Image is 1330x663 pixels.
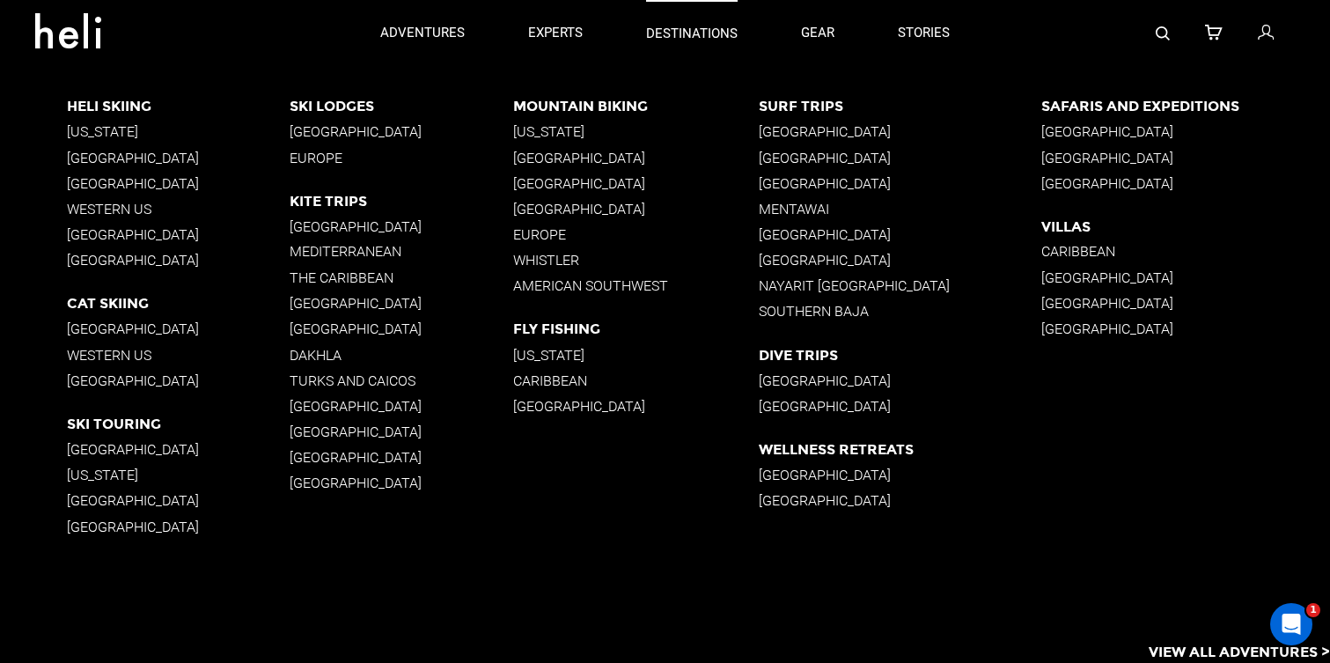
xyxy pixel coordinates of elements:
[759,493,1040,510] p: [GEOGRAPHIC_DATA]
[513,398,759,415] p: [GEOGRAPHIC_DATA]
[1306,603,1320,617] span: 1
[290,398,512,415] p: [GEOGRAPHIC_DATA]
[290,372,512,389] p: Turks and Caicos
[513,123,759,140] p: [US_STATE]
[67,321,290,338] p: [GEOGRAPHIC_DATA]
[1041,98,1330,114] p: Safaris and Expeditions
[528,24,583,42] p: experts
[290,475,512,492] p: [GEOGRAPHIC_DATA]
[290,218,512,235] p: [GEOGRAPHIC_DATA]
[1041,218,1330,235] p: Villas
[513,347,759,364] p: [US_STATE]
[290,347,512,364] p: Dakhla
[67,347,290,364] p: Western US
[513,175,759,192] p: [GEOGRAPHIC_DATA]
[67,295,290,312] p: Cat Skiing
[67,441,290,458] p: [GEOGRAPHIC_DATA]
[513,252,759,269] p: Whistler
[290,424,512,440] p: [GEOGRAPHIC_DATA]
[67,123,290,140] p: [US_STATE]
[759,277,1040,294] p: Nayarit [GEOGRAPHIC_DATA]
[290,123,512,140] p: [GEOGRAPHIC_DATA]
[67,201,290,217] p: Western US
[513,321,759,338] p: Fly Fishing
[290,244,512,261] p: Mediterranean
[67,467,290,483] p: [US_STATE]
[67,252,290,269] p: [GEOGRAPHIC_DATA]
[1041,123,1330,140] p: [GEOGRAPHIC_DATA]
[759,467,1040,483] p: [GEOGRAPHIC_DATA]
[759,123,1040,140] p: [GEOGRAPHIC_DATA]
[759,226,1040,243] p: [GEOGRAPHIC_DATA]
[759,149,1040,166] p: [GEOGRAPHIC_DATA]
[513,201,759,217] p: [GEOGRAPHIC_DATA]
[290,321,512,338] p: [GEOGRAPHIC_DATA]
[1270,603,1312,645] iframe: Intercom live chat
[380,24,465,42] p: adventures
[646,25,738,43] p: destinations
[759,304,1040,320] p: Southern Baja
[759,252,1040,269] p: [GEOGRAPHIC_DATA]
[67,175,290,192] p: [GEOGRAPHIC_DATA]
[290,449,512,466] p: [GEOGRAPHIC_DATA]
[759,372,1040,389] p: [GEOGRAPHIC_DATA]
[1041,321,1330,338] p: [GEOGRAPHIC_DATA]
[67,98,290,114] p: Heli Skiing
[290,295,512,312] p: [GEOGRAPHIC_DATA]
[513,98,759,114] p: Mountain Biking
[290,149,512,166] p: Europe
[759,175,1040,192] p: [GEOGRAPHIC_DATA]
[67,372,290,389] p: [GEOGRAPHIC_DATA]
[1041,269,1330,286] p: [GEOGRAPHIC_DATA]
[513,372,759,389] p: Caribbean
[759,347,1040,364] p: Dive Trips
[67,519,290,535] p: [GEOGRAPHIC_DATA]
[759,398,1040,415] p: [GEOGRAPHIC_DATA]
[67,493,290,510] p: [GEOGRAPHIC_DATA]
[290,98,512,114] p: Ski Lodges
[759,441,1040,458] p: Wellness Retreats
[1041,295,1330,312] p: [GEOGRAPHIC_DATA]
[290,193,512,210] p: Kite Trips
[67,226,290,243] p: [GEOGRAPHIC_DATA]
[1041,149,1330,166] p: [GEOGRAPHIC_DATA]
[67,416,290,432] p: Ski Touring
[1041,244,1330,261] p: Caribbean
[1149,643,1330,663] p: View All Adventures >
[759,201,1040,217] p: Mentawai
[513,277,759,294] p: American Southwest
[513,149,759,166] p: [GEOGRAPHIC_DATA]
[759,98,1040,114] p: Surf Trips
[513,226,759,243] p: Europe
[1041,175,1330,192] p: [GEOGRAPHIC_DATA]
[1156,26,1170,41] img: search-bar-icon.svg
[67,149,290,166] p: [GEOGRAPHIC_DATA]
[290,269,512,286] p: The Caribbean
